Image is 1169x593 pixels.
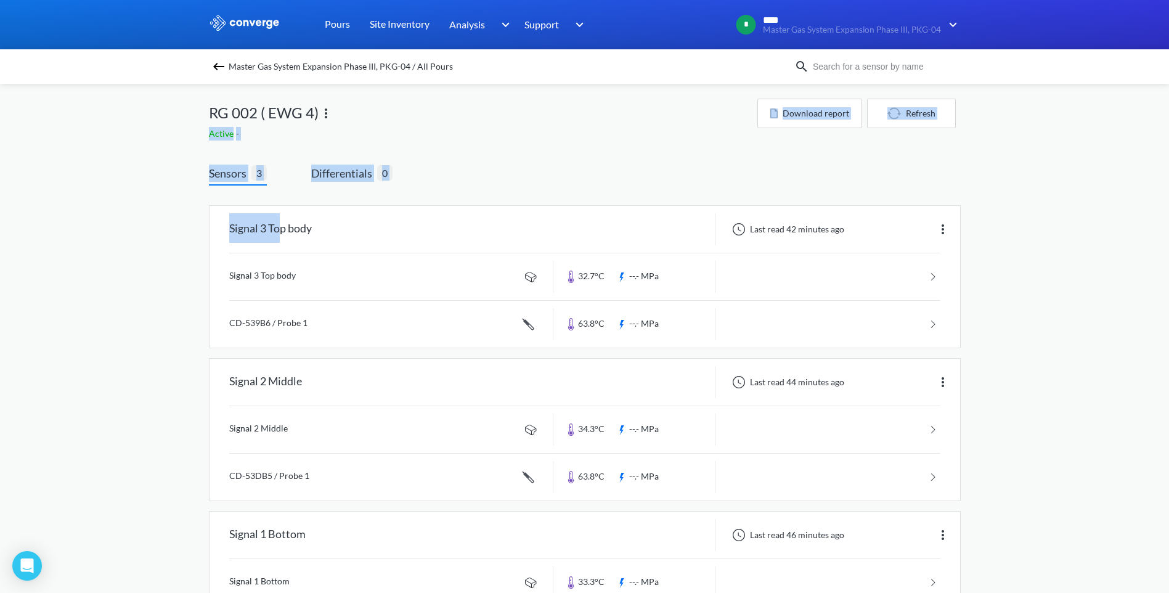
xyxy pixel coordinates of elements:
img: downArrow.svg [493,17,513,32]
span: Sensors [209,165,251,182]
img: downArrow.svg [568,17,587,32]
div: Open Intercom Messenger [12,551,42,581]
span: Active [209,128,236,139]
div: Last read 46 minutes ago [725,528,848,542]
img: logo_ewhite.svg [209,15,280,31]
span: Master Gas System Expansion Phase III, PKG-04 / All Pours [229,58,453,75]
span: 0 [377,165,393,181]
img: backspace.svg [211,59,226,74]
span: 3 [251,165,267,181]
span: RG 002 ( EWG 4) [209,101,319,125]
button: Download report [757,99,862,128]
span: Master Gas System Expansion Phase III, PKG-04 [763,25,941,35]
div: Last read 42 minutes ago [725,222,848,237]
img: more.svg [935,375,950,390]
button: Refresh [867,99,956,128]
span: Support [524,17,559,32]
img: icon-refresh.svg [887,107,906,120]
img: icon-search.svg [794,59,809,74]
input: Search for a sensor by name [809,60,958,73]
div: Last read 44 minutes ago [725,375,848,390]
span: Differentials [311,165,377,182]
img: downArrow.svg [941,17,961,32]
img: more.svg [935,528,950,542]
div: Signal 3 Top body [229,213,312,245]
span: Analysis [449,17,485,32]
img: icon-file.svg [770,108,778,118]
img: more.svg [319,106,333,121]
span: - [236,128,242,139]
div: Signal 2 Middle [229,366,302,398]
div: Signal 1 Bottom [229,519,306,551]
img: more.svg [935,222,950,237]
